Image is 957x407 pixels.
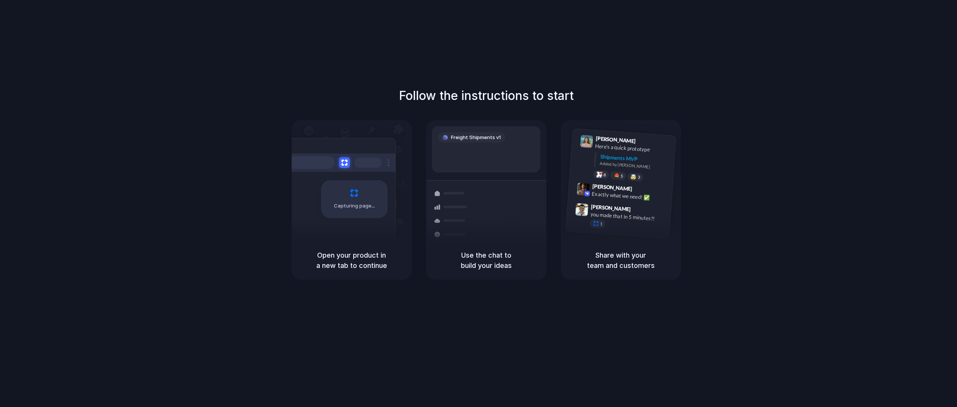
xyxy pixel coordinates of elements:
div: Shipments MVP [600,153,670,165]
h5: Open your product in a new tab to continue [301,250,403,271]
span: 9:41 AM [638,138,653,147]
span: 5 [620,174,623,178]
span: 9:42 AM [634,185,650,195]
span: 8 [603,173,606,177]
div: Added by [PERSON_NAME] [600,160,670,171]
h5: Use the chat to build your ideas [435,250,537,271]
span: [PERSON_NAME] [592,182,632,193]
h1: Follow the instructions to start [399,87,574,105]
h5: Share with your team and customers [570,250,672,271]
span: [PERSON_NAME] [590,203,631,214]
div: Here's a quick prototype [595,142,671,155]
span: [PERSON_NAME] [595,134,636,145]
div: 🤯 [630,174,636,180]
span: Capturing page [334,202,376,210]
div: Exactly what we need! ✅ [592,190,668,203]
span: 3 [637,175,640,179]
span: Freight Shipments v1 [451,134,501,141]
span: 9:47 AM [633,206,649,215]
div: you made that in 5 minutes?! [590,210,666,223]
span: 1 [600,222,602,226]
